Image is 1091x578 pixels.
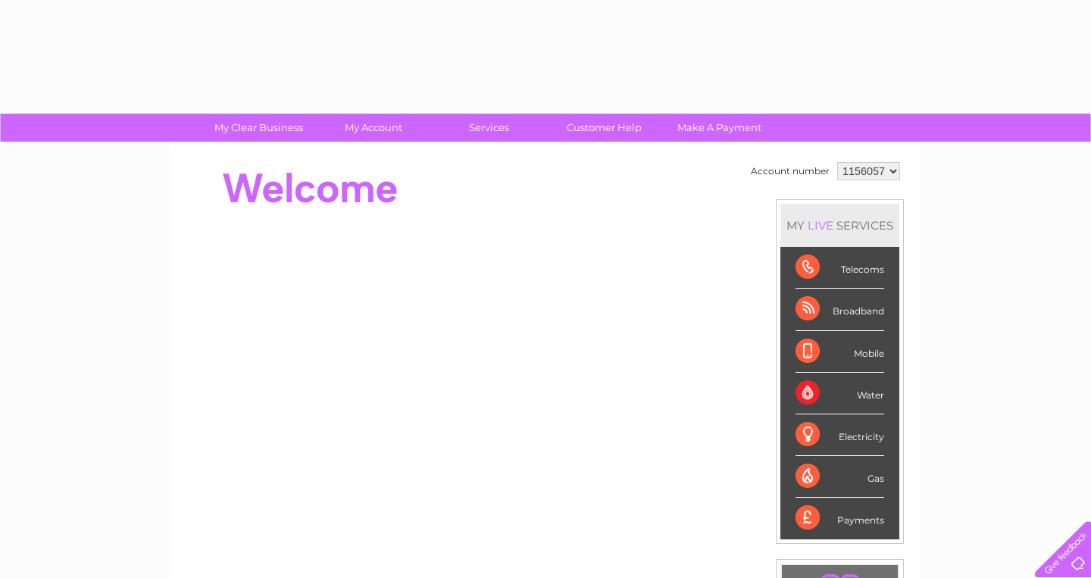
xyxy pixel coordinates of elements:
div: Broadband [796,289,884,330]
div: Telecoms [796,247,884,289]
a: My Clear Business [196,114,321,142]
a: My Account [311,114,436,142]
div: Payments [796,498,884,539]
a: Services [427,114,552,142]
div: Gas [796,456,884,498]
div: Water [796,373,884,414]
td: Account number [747,158,833,184]
div: Mobile [796,331,884,373]
div: Electricity [796,414,884,456]
a: Customer Help [542,114,667,142]
div: LIVE [805,218,836,233]
div: MY SERVICES [780,204,899,247]
a: Make A Payment [657,114,782,142]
